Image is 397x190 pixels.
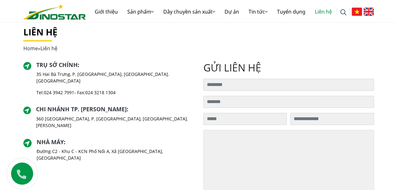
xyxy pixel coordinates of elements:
[36,106,194,113] h2: :
[23,139,32,147] img: directer
[36,62,194,69] h2: :
[37,138,64,146] a: Nhà máy
[36,105,127,113] a: Chi nhánh TP. [PERSON_NAME]
[23,45,38,52] a: Home
[85,89,116,95] a: 024 3218 1304
[37,148,194,161] p: Đường C2 - Khu C - KCN Phố Nối A, Xã [GEOGRAPHIC_DATA], [GEOGRAPHIC_DATA]
[123,2,159,22] a: Sản phẩm
[36,115,194,129] p: 360 [GEOGRAPHIC_DATA], P. [GEOGRAPHIC_DATA], [GEOGRAPHIC_DATA]. [PERSON_NAME]
[23,27,374,38] h1: Liên hệ
[44,89,74,95] a: 024 3942 7991
[23,45,57,52] span: »
[23,107,31,114] img: directer
[37,139,194,146] h2: :
[90,2,123,22] a: Giới thiệu
[36,71,194,84] p: 35 Hai Bà Trưng, P. [GEOGRAPHIC_DATA], [GEOGRAPHIC_DATA]. [GEOGRAPHIC_DATA]
[203,62,374,74] h2: gửi liên hệ
[23,62,32,70] img: directer
[36,61,78,69] a: Trụ sở chính
[40,45,57,52] span: Liên hệ
[36,89,194,96] p: Tel: - Fax:
[23,4,86,20] img: logo
[244,2,272,22] a: Tin tức
[220,2,244,22] a: Dự án
[159,2,220,22] a: Dây chuyền sản xuất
